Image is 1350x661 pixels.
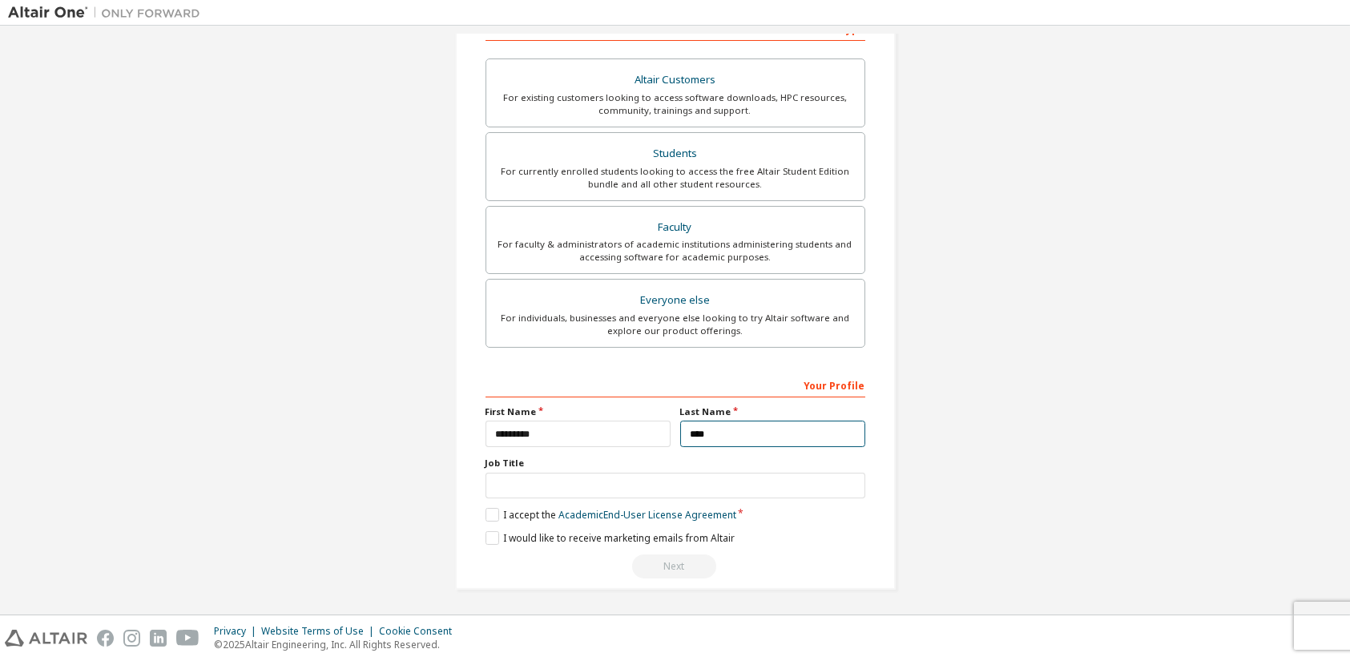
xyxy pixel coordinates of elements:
img: Altair One [8,5,208,21]
div: For individuals, businesses and everyone else looking to try Altair software and explore our prod... [496,312,855,337]
div: For faculty & administrators of academic institutions administering students and accessing softwa... [496,238,855,264]
label: First Name [486,405,671,418]
label: I accept the [486,508,736,522]
div: For existing customers looking to access software downloads, HPC resources, community, trainings ... [496,91,855,117]
label: Job Title [486,457,865,470]
div: Faculty [496,216,855,239]
div: Students [496,143,855,165]
img: linkedin.svg [150,630,167,647]
div: For currently enrolled students looking to access the free Altair Student Edition bundle and all ... [496,165,855,191]
img: instagram.svg [123,630,140,647]
label: I would like to receive marketing emails from Altair [486,531,735,545]
div: Website Terms of Use [261,625,379,638]
img: youtube.svg [176,630,199,647]
div: Read and acccept EULA to continue [486,554,865,578]
div: Your Profile [486,372,865,397]
img: facebook.svg [97,630,114,647]
div: Privacy [214,625,261,638]
div: Everyone else [496,289,855,312]
p: © 2025 Altair Engineering, Inc. All Rights Reserved. [214,638,461,651]
div: Cookie Consent [379,625,461,638]
img: altair_logo.svg [5,630,87,647]
a: Academic End-User License Agreement [558,508,736,522]
label: Last Name [680,405,865,418]
div: Altair Customers [496,69,855,91]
